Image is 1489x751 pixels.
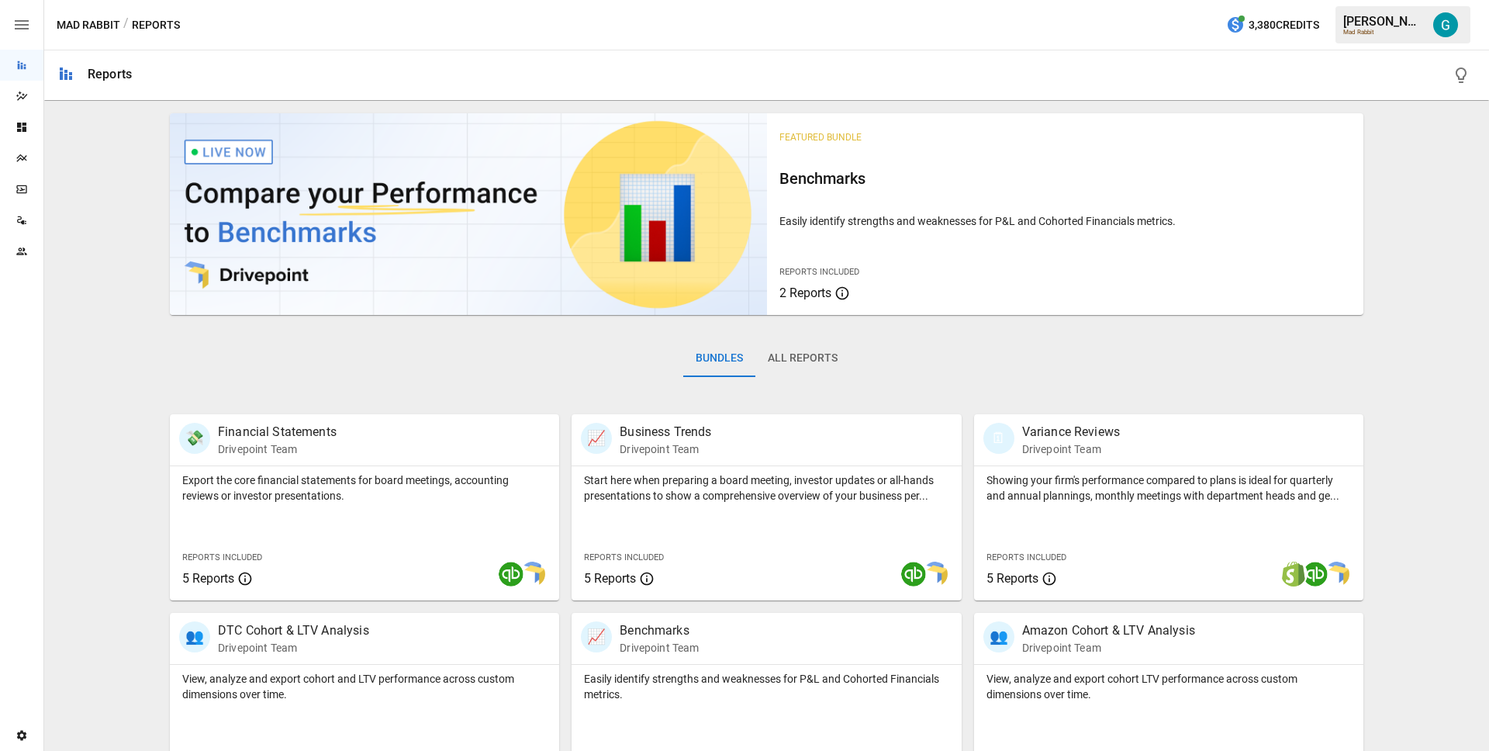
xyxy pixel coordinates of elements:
[620,621,699,640] p: Benchmarks
[520,562,545,587] img: smart model
[1433,12,1458,37] img: Gavin Acres
[779,166,1352,191] h6: Benchmarks
[923,562,948,587] img: smart model
[218,423,337,441] p: Financial Statements
[1022,441,1120,457] p: Drivepoint Team
[1343,29,1424,36] div: Mad Rabbit
[779,132,862,143] span: Featured Bundle
[1022,621,1195,640] p: Amazon Cohort & LTV Analysis
[179,621,210,652] div: 👥
[182,472,547,504] p: Export the core financial statements for board meetings, accounting reviews or investor presentat...
[218,640,369,656] p: Drivepoint Team
[581,423,612,454] div: 📈
[779,213,1352,229] p: Easily identify strengths and weaknesses for P&L and Cohorted Financials metrics.
[584,472,948,504] p: Start here when preparing a board meeting, investor updates or all-hands presentations to show a ...
[983,621,1014,652] div: 👥
[983,423,1014,454] div: 🗓
[901,562,926,587] img: quickbooks
[779,286,831,300] span: 2 Reports
[179,423,210,454] div: 💸
[584,571,636,586] span: 5 Reports
[986,472,1351,504] p: Showing your firm's performance compared to plans is ideal for quarterly and annual plannings, mo...
[1325,562,1349,587] img: smart model
[986,571,1038,586] span: 5 Reports
[584,552,664,562] span: Reports Included
[779,267,859,277] span: Reports Included
[499,562,523,587] img: quickbooks
[123,16,129,35] div: /
[88,67,132,81] div: Reports
[218,441,337,457] p: Drivepoint Team
[170,113,767,315] img: video thumbnail
[218,621,369,640] p: DTC Cohort & LTV Analysis
[1220,11,1325,40] button: 3,380Credits
[1022,423,1120,441] p: Variance Reviews
[683,340,755,377] button: Bundles
[1424,3,1467,47] button: Gavin Acres
[620,640,699,656] p: Drivepoint Team
[986,671,1351,702] p: View, analyze and export cohort LTV performance across custom dimensions over time.
[584,671,948,702] p: Easily identify strengths and weaknesses for P&L and Cohorted Financials metrics.
[182,571,234,586] span: 5 Reports
[1281,562,1306,587] img: shopify
[1303,562,1328,587] img: quickbooks
[57,16,120,35] button: Mad Rabbit
[182,552,262,562] span: Reports Included
[581,621,612,652] div: 📈
[620,423,711,441] p: Business Trends
[986,552,1066,562] span: Reports Included
[620,441,711,457] p: Drivepoint Team
[182,671,547,702] p: View, analyze and export cohort and LTV performance across custom dimensions over time.
[755,340,850,377] button: All Reports
[1249,16,1319,35] span: 3,380 Credits
[1343,14,1424,29] div: [PERSON_NAME]
[1022,640,1195,656] p: Drivepoint Team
